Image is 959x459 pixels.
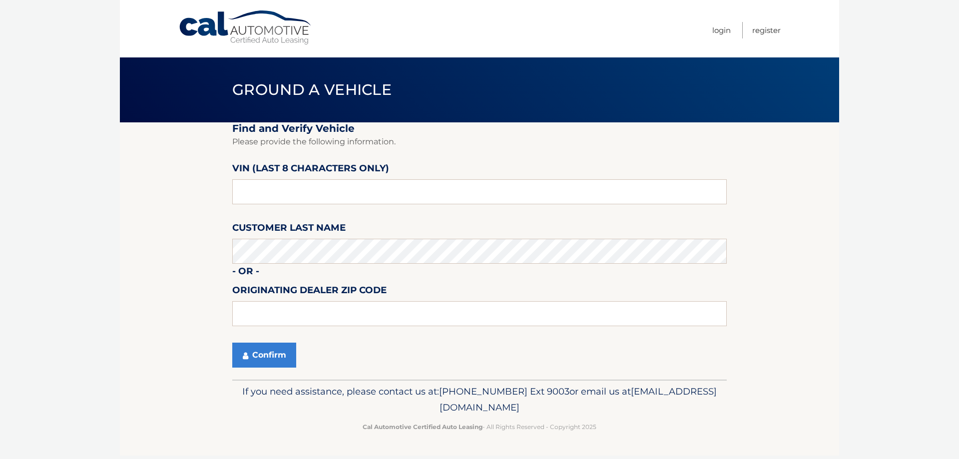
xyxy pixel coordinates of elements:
[439,386,569,397] span: [PHONE_NUMBER] Ext 9003
[178,10,313,45] a: Cal Automotive
[232,264,259,282] label: - or -
[232,343,296,368] button: Confirm
[239,422,720,432] p: - All Rights Reserved - Copyright 2025
[232,135,727,149] p: Please provide the following information.
[232,220,346,239] label: Customer Last Name
[752,22,781,38] a: Register
[232,283,387,301] label: Originating Dealer Zip Code
[232,161,389,179] label: VIN (last 8 characters only)
[232,80,392,99] span: Ground a Vehicle
[232,122,727,135] h2: Find and Verify Vehicle
[239,384,720,416] p: If you need assistance, please contact us at: or email us at
[363,423,482,431] strong: Cal Automotive Certified Auto Leasing
[712,22,731,38] a: Login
